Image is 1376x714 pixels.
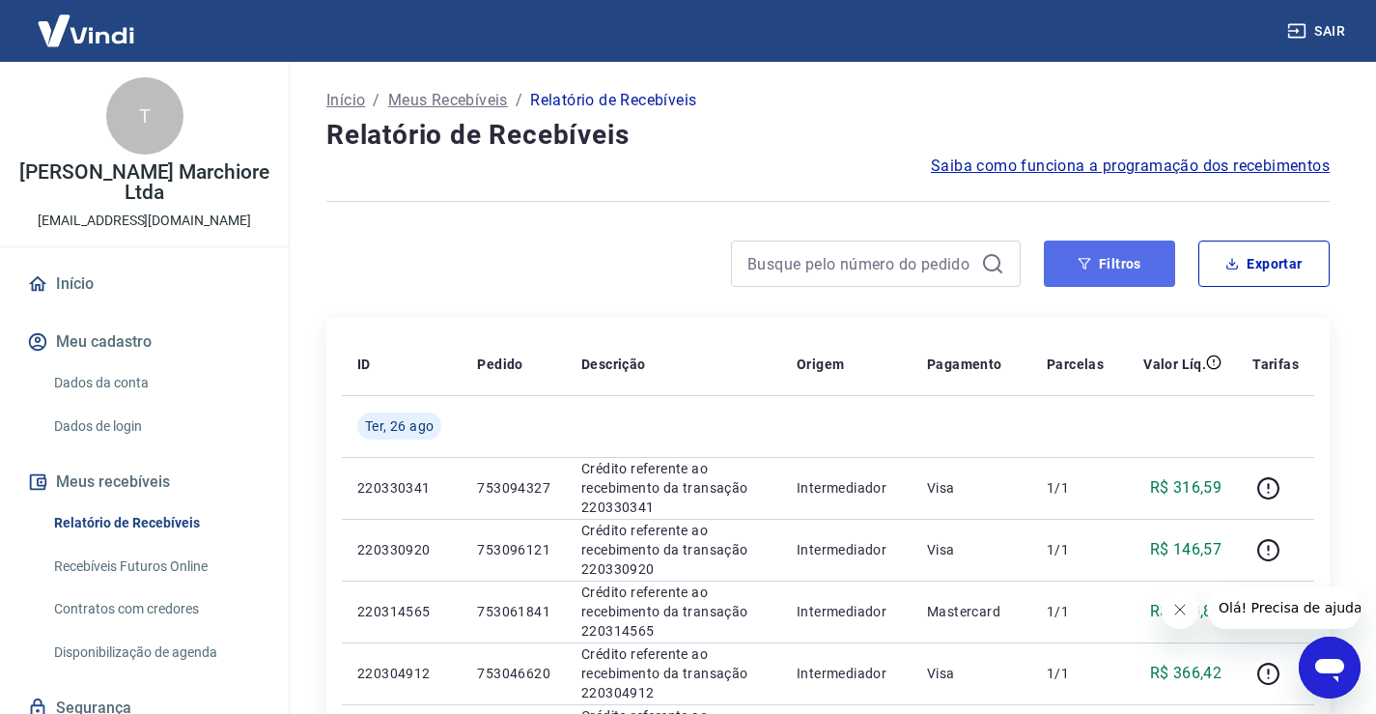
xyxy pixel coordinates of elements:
[326,89,365,112] a: Início
[46,547,266,586] a: Recebíveis Futuros Online
[46,503,266,543] a: Relatório de Recebíveis
[797,355,844,374] p: Origem
[530,89,696,112] p: Relatório de Recebíveis
[927,664,1016,683] p: Visa
[38,211,251,231] p: [EMAIL_ADDRESS][DOMAIN_NAME]
[23,1,149,60] img: Vindi
[357,664,446,683] p: 220304912
[46,633,266,672] a: Disponibilização de agenda
[931,155,1330,178] a: Saiba como funciona a programação dos recebimentos
[477,355,522,374] p: Pedido
[15,162,273,203] p: [PERSON_NAME] Marchiore Ltda
[365,416,434,436] span: Ter, 26 ago
[516,89,522,112] p: /
[326,116,1330,155] h4: Relatório de Recebíveis
[581,583,766,641] p: Crédito referente ao recebimento da transação 220314565
[1047,540,1104,559] p: 1/1
[46,407,266,446] a: Dados de login
[1299,637,1361,699] iframe: Botão para abrir a janela de mensagens
[23,321,266,363] button: Meu cadastro
[1150,600,1222,623] p: R$ 219,85
[477,664,550,683] p: 753046620
[373,89,379,112] p: /
[927,355,1002,374] p: Pagamento
[46,363,266,403] a: Dados da conta
[1143,355,1206,374] p: Valor Líq.
[927,478,1016,498] p: Visa
[927,540,1016,559] p: Visa
[12,14,162,29] span: Olá! Precisa de ajuda?
[1047,355,1104,374] p: Parcelas
[1150,476,1222,500] p: R$ 316,59
[797,664,896,683] p: Intermediador
[747,249,973,278] input: Busque pelo número do pedido
[797,478,896,498] p: Intermediador
[388,89,508,112] a: Meus Recebíveis
[797,540,896,559] p: Intermediador
[477,540,550,559] p: 753096121
[797,602,896,621] p: Intermediador
[357,355,371,374] p: ID
[1207,586,1361,629] iframe: Mensagem da empresa
[106,77,183,155] div: T
[581,459,766,517] p: Crédito referente ao recebimento da transação 220330341
[1044,241,1175,287] button: Filtros
[1047,602,1104,621] p: 1/1
[1150,538,1222,561] p: R$ 146,57
[1283,14,1353,49] button: Sair
[1047,478,1104,498] p: 1/1
[477,602,550,621] p: 753061841
[581,644,766,702] p: Crédito referente ao recebimento da transação 220304912
[357,478,446,498] p: 220330341
[46,589,266,629] a: Contratos com credores
[581,521,766,579] p: Crédito referente ao recebimento da transação 220330920
[1252,355,1299,374] p: Tarifas
[357,602,446,621] p: 220314565
[357,540,446,559] p: 220330920
[1161,590,1199,629] iframe: Fechar mensagem
[1198,241,1330,287] button: Exportar
[927,602,1016,621] p: Mastercard
[581,355,646,374] p: Descrição
[1047,664,1104,683] p: 1/1
[23,263,266,305] a: Início
[1150,662,1222,685] p: R$ 366,42
[477,478,550,498] p: 753094327
[23,461,266,503] button: Meus recebíveis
